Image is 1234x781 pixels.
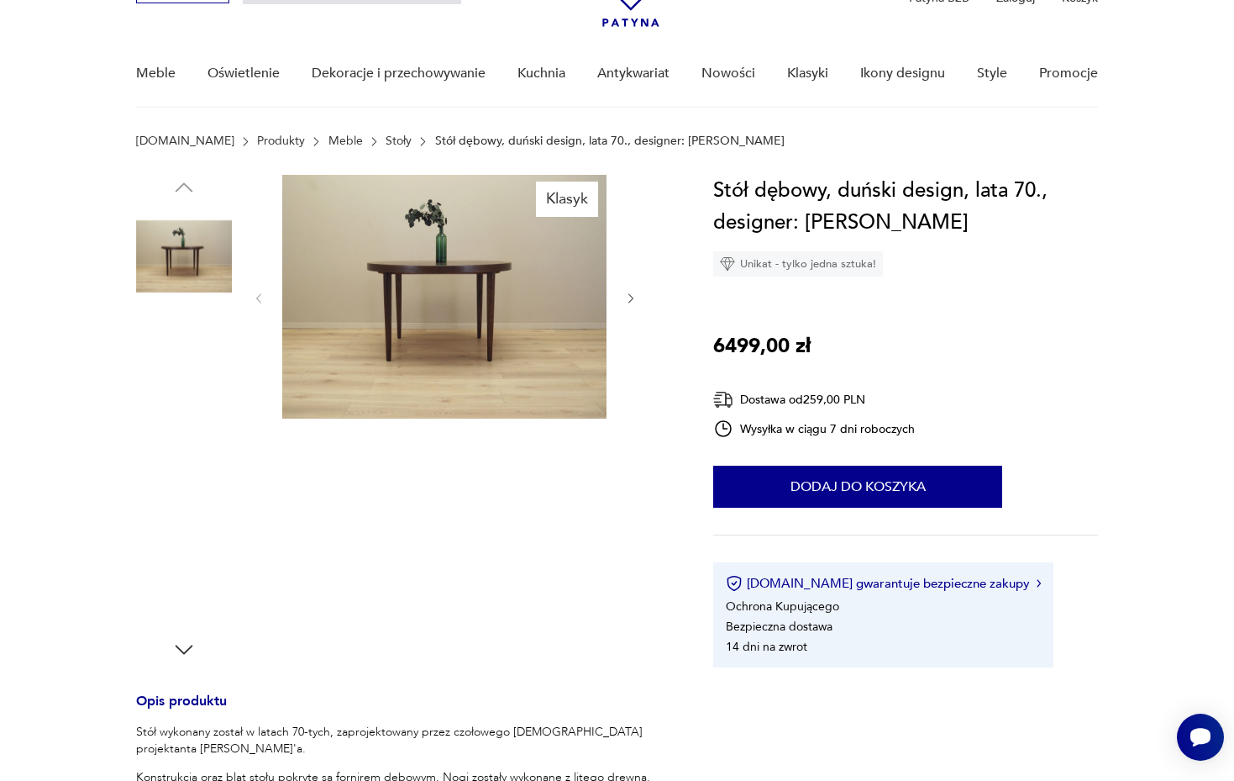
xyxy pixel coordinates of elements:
[726,619,832,635] li: Bezpieczna dostawa
[860,41,945,106] a: Ikony designu
[386,135,412,148] a: Stoły
[713,466,1002,508] button: Dodaj do koszyka
[701,41,755,106] a: Nowości
[1037,579,1042,588] img: Ikona strzałki w prawo
[713,389,915,410] div: Dostawa od 259,00 PLN
[517,41,565,106] a: Kuchnia
[977,41,1007,106] a: Style
[136,724,674,757] p: Stół wykonany został w latach 70-tych, zaprojektowany przez czołowego [DEMOGRAPHIC_DATA] projekta...
[136,530,232,626] img: Zdjęcie produktu Stół dębowy, duński design, lata 70., designer: Kai Kristiansen
[1177,714,1224,761] iframe: Smartsupp widget button
[713,175,1098,239] h1: Stół dębowy, duński design, lata 70., designer: [PERSON_NAME]
[136,135,234,148] a: [DOMAIN_NAME]
[713,389,733,410] img: Ikona dostawy
[282,175,606,419] img: Zdjęcie produktu Stół dębowy, duński design, lata 70., designer: Kai Kristiansen
[328,135,363,148] a: Meble
[312,41,486,106] a: Dekoracje i przechowywanie
[726,599,839,615] li: Ochrona Kupującego
[435,135,785,148] p: Stół dębowy, duński design, lata 70., designer: [PERSON_NAME]
[713,330,811,362] p: 6499,00 zł
[713,251,883,277] div: Unikat - tylko jedna sztuka!
[536,182,598,217] div: Klasyk
[136,696,674,724] h3: Opis produktu
[726,575,743,592] img: Ikona certyfikatu
[720,256,735,272] img: Ikona diamentu
[787,41,828,106] a: Klasyki
[726,575,1041,592] button: [DOMAIN_NAME] gwarantuje bezpieczne zakupy
[257,135,305,148] a: Produkty
[207,41,280,106] a: Oświetlenie
[136,208,232,304] img: Zdjęcie produktu Stół dębowy, duński design, lata 70., designer: Kai Kristiansen
[713,419,915,439] div: Wysyłka w ciągu 7 dni roboczych
[1039,41,1098,106] a: Promocje
[136,316,232,412] img: Zdjęcie produktu Stół dębowy, duński design, lata 70., designer: Kai Kristiansen
[726,639,807,655] li: 14 dni na zwrot
[136,423,232,519] img: Zdjęcie produktu Stół dębowy, duński design, lata 70., designer: Kai Kristiansen
[136,41,176,106] a: Meble
[597,41,670,106] a: Antykwariat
